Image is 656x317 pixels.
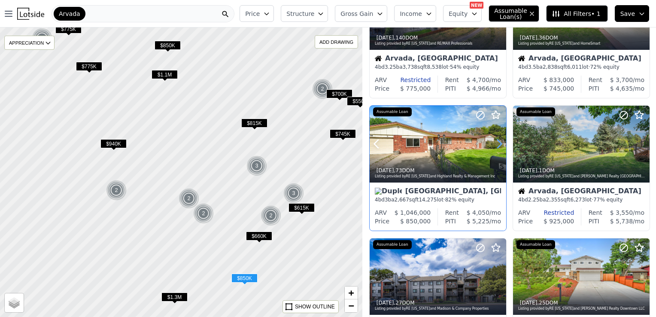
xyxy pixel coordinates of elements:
[375,306,502,311] div: Listing provided by RE [US_STATE] and Madison & Company Properties
[345,287,358,299] a: Zoom in
[589,84,599,93] div: PITI
[518,188,644,196] div: Arvada, [GEOGRAPHIC_DATA]
[518,55,644,64] div: Arvada, [GEOGRAPHIC_DATA]
[231,274,258,283] span: $850K
[246,155,267,176] img: g1.png
[283,183,304,204] img: g1.png
[599,217,644,226] div: /mo
[375,76,387,84] div: ARV
[377,300,394,306] time: 2025-08-12 22:49
[261,205,281,226] div: 2
[589,76,602,84] div: Rent
[445,208,459,217] div: Rent
[246,232,272,244] div: $660K
[315,36,358,48] div: ADD DRAWING
[516,240,555,250] div: Assumable Loan
[375,167,502,174] div: , 73 DOM
[544,85,574,92] span: $ 745,000
[467,85,489,92] span: $ 4,966
[518,299,645,306] div: , 25 DOM
[152,70,178,79] span: $1.1M
[326,89,352,98] span: $700K
[400,85,431,92] span: $ 775,000
[518,167,645,174] div: , 1 DOM
[552,9,600,18] span: All Filters • 1
[518,217,533,226] div: Price
[567,64,582,70] span: 6,011
[599,84,644,93] div: /mo
[546,197,561,203] span: 2,355
[400,9,422,18] span: Income
[345,299,358,312] a: Zoom out
[326,89,352,102] div: $700K
[375,217,389,226] div: Price
[312,79,333,99] div: 2
[456,84,501,93] div: /mo
[445,217,456,226] div: PITI
[610,209,633,216] span: $ 3,550
[161,293,188,305] div: $1.3M
[377,168,394,174] time: 2025-08-13 17:29
[100,139,127,148] span: $940K
[445,84,456,93] div: PITI
[340,9,373,18] span: Gross Gain
[513,105,649,231] a: [DATE],1DOMListing provided byRE [US_STATE]and [PERSON_NAME] Realty [GEOGRAPHIC_DATA][US_STATE]As...
[100,139,127,152] div: $940K
[349,300,354,311] span: −
[518,34,645,41] div: , 36 DOM
[395,209,431,216] span: $ 1,046,000
[518,41,645,46] div: Listing provided by RE [US_STATE] and HomeSmart
[369,105,506,231] a: [DATE],73DOMListing provided byRE [US_STATE]and Highland Realty & Management IncAssumable LoanDup...
[106,180,127,201] div: 2
[518,174,645,179] div: Listing provided by RE [US_STATE] and [PERSON_NAME] Realty [GEOGRAPHIC_DATA][US_STATE]
[518,196,644,203] div: 4 bd 2.25 ba sqft lot · 77% equity
[520,35,538,41] time: 2025-08-13 23:40
[518,76,530,84] div: ARV
[530,208,574,217] div: Restricted
[193,203,214,224] img: g1.png
[394,5,436,22] button: Income
[445,76,459,84] div: Rent
[375,208,387,217] div: ARV
[467,76,489,83] span: $ 4,700
[375,196,501,203] div: 4 bd 3 ba sqft lot · 82% equity
[544,76,574,83] span: $ 833,000
[373,107,412,117] div: Assumable Loan
[241,119,267,131] div: $815K
[240,5,274,22] button: Price
[419,197,437,203] span: 14,275
[295,303,335,311] div: SHOW OUTLINE
[459,76,501,84] div: /mo
[106,180,127,201] img: g1.png
[602,208,644,217] div: /mo
[312,79,333,99] img: g1.png
[281,5,328,22] button: Structure
[375,55,501,64] div: Arvada, [GEOGRAPHIC_DATA]
[571,197,585,203] span: 6,273
[395,197,409,203] span: 2,667
[193,203,214,224] div: 2
[245,9,260,18] span: Price
[4,36,55,50] div: APPRECIATION
[375,84,389,93] div: Price
[161,293,188,302] span: $1.3M
[387,76,431,84] div: Restricted
[403,64,417,70] span: 3,738
[246,155,267,176] div: 3
[520,300,538,306] time: 2025-08-12 15:14
[400,218,431,225] span: $ 850,000
[589,217,599,226] div: PITI
[155,41,181,53] div: $850K
[375,55,382,62] img: House
[377,35,394,41] time: 2025-08-14 15:57
[516,107,555,117] div: Assumable Loan
[231,274,258,286] div: $850K
[59,9,80,18] span: Arvada
[347,97,373,109] div: $550K
[518,84,533,93] div: Price
[289,203,315,216] div: $615K
[375,174,502,179] div: Listing provided by RE [US_STATE] and Highland Realty & Management Inc
[589,208,602,217] div: Rent
[286,9,314,18] span: Structure
[375,299,502,306] div: , 27 DOM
